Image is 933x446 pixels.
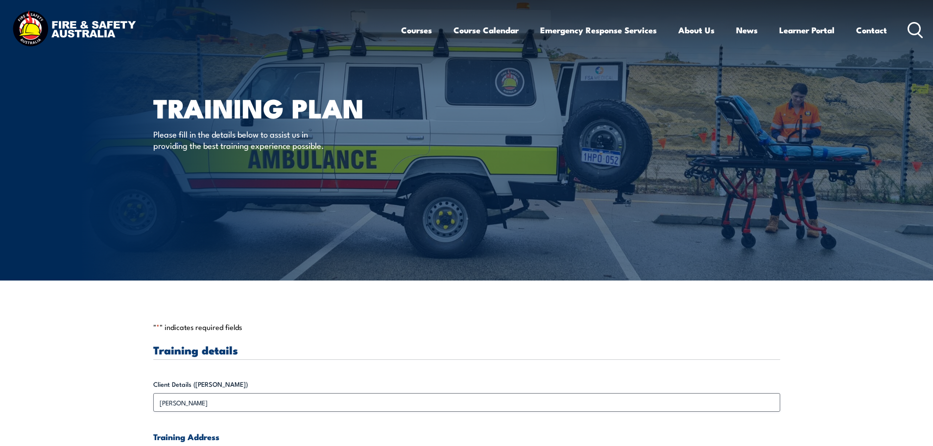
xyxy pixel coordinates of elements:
[779,17,835,43] a: Learner Portal
[454,17,519,43] a: Course Calendar
[401,17,432,43] a: Courses
[856,17,887,43] a: Contact
[540,17,657,43] a: Emergency Response Services
[153,322,780,332] p: " " indicates required fields
[153,96,395,119] h1: Training plan
[678,17,715,43] a: About Us
[153,128,332,151] p: Please fill in the details below to assist us in providing the best training experience possible.
[153,379,780,389] label: Client Details ([PERSON_NAME])
[153,431,780,442] h4: Training Address
[736,17,758,43] a: News
[153,344,780,355] h3: Training details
